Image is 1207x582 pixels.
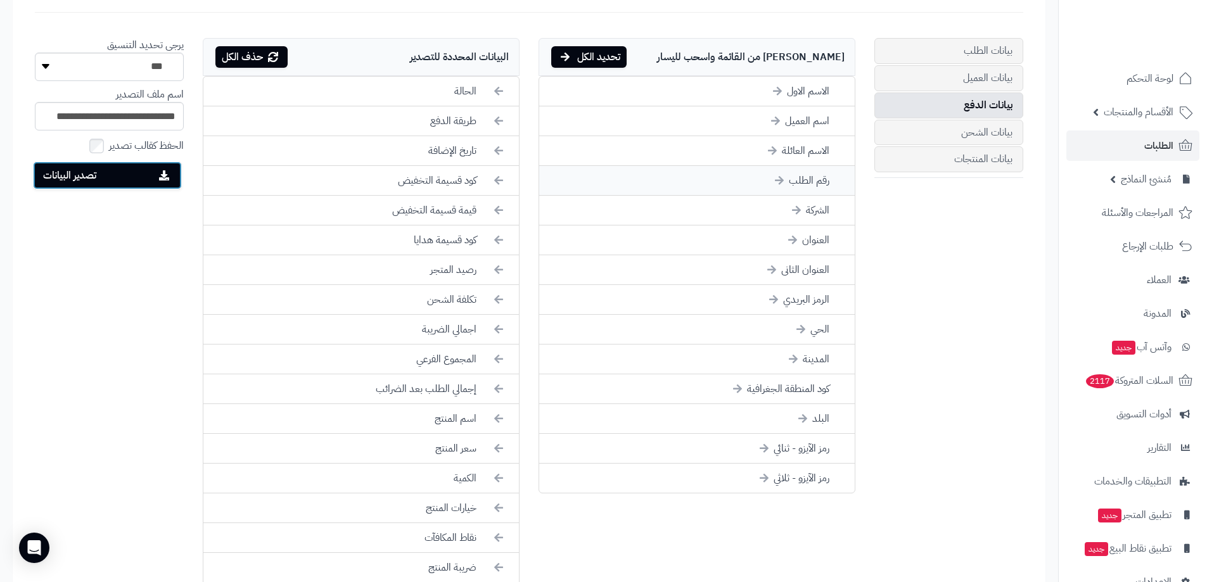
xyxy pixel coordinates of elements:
[539,196,855,225] li: الشركة
[1066,130,1199,161] a: الطلبات
[203,523,519,553] li: نقاط المكافآت
[1104,103,1173,121] span: الأقسام والمنتجات
[203,225,519,255] li: كود قسيمة هدايا
[203,285,519,315] li: تكلفة الشحن
[1066,231,1199,262] a: طلبات الإرجاع
[539,404,855,434] li: البلد
[1147,439,1172,457] span: التقارير
[1066,466,1199,497] a: التطبيقات والخدمات
[203,493,519,523] li: خيارات المنتج
[203,166,519,196] li: كود قسيمة التخفيض
[1098,509,1121,522] span: جديد
[203,464,519,493] li: الكمية
[203,315,519,345] li: اجمالي الضريبة
[1112,341,1135,355] span: جديد
[19,533,49,563] div: Open Intercom Messenger
[1144,137,1173,155] span: الطلبات
[1066,500,1199,530] a: تطبيق المتجرجديد
[1097,506,1172,524] span: تطبيق المتجر
[203,136,519,166] li: تاريخ الإضافة
[1094,472,1172,490] span: التطبيقات والخدمات
[203,345,519,374] li: المجموع الفرعي
[1066,265,1199,295] a: العملاء
[539,345,855,374] li: المدينة
[203,255,519,285] li: رصيد المتجر
[874,146,1023,172] a: بيانات المنتجات
[539,255,855,285] li: العنوان الثانى
[539,136,855,166] li: الاسم العائلة
[203,434,519,464] li: سعر المنتج
[1127,70,1173,87] span: لوحة التحكم
[1111,338,1172,356] span: وآتس آب
[215,46,288,68] div: حذف الكل
[539,77,855,106] li: الاسم الاول
[1116,405,1172,423] span: أدوات التسويق
[1066,198,1199,228] a: المراجعات والأسئلة
[1066,298,1199,329] a: المدونة
[539,38,855,76] div: [PERSON_NAME] من القائمة واسحب لليسار
[874,38,1023,64] a: بيانات الطلب
[35,137,184,155] li: الحفظ كقالب تصدير
[1122,237,1173,255] span: طلبات الإرجاع
[539,374,855,404] li: كود المنطقة الجغرافية
[203,374,519,404] li: إجمالي الطلب بعد الضرائب
[874,92,1023,118] a: بيانات الدفع
[1066,365,1199,396] a: السلات المتروكة2117
[539,106,855,136] li: اسم العميل
[35,87,184,130] li: اسم ملف التصدير
[1144,305,1172,322] span: المدونة
[1066,332,1199,362] a: وآتس آبجديد
[1147,271,1172,289] span: العملاء
[203,404,519,434] li: اسم المنتج
[874,65,1023,91] a: بيانات العميل
[1066,533,1199,564] a: تطبيق نقاط البيعجديد
[539,434,855,464] li: رمز الآيزو - ثنائي
[35,38,184,81] li: يرجى تحديد التنسيق
[1085,542,1108,556] span: جديد
[539,166,855,196] li: رقم الطلب
[1086,374,1114,388] span: 2117
[1066,399,1199,429] a: أدوات التسويق
[203,196,519,225] li: قيمة قسيمة التخفيض
[203,38,520,76] div: البيانات المحددة للتصدير
[1121,170,1172,188] span: مُنشئ النماذج
[539,285,855,315] li: الرمز البريدي
[551,46,627,68] div: تحديد الكل
[1083,540,1172,557] span: تطبيق نقاط البيع
[1102,204,1173,222] span: المراجعات والأسئلة
[1066,433,1199,463] a: التقارير
[539,464,855,493] li: رمز الآيزو - ثلاثي
[1085,372,1173,389] span: السلات المتروكة
[1066,63,1199,94] a: لوحة التحكم
[874,120,1023,146] a: بيانات الشحن
[33,161,182,189] button: تصدير البيانات
[539,315,855,345] li: الحي
[203,106,519,136] li: طريقة الدفع
[203,77,519,106] li: الحالة
[539,225,855,255] li: العنوان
